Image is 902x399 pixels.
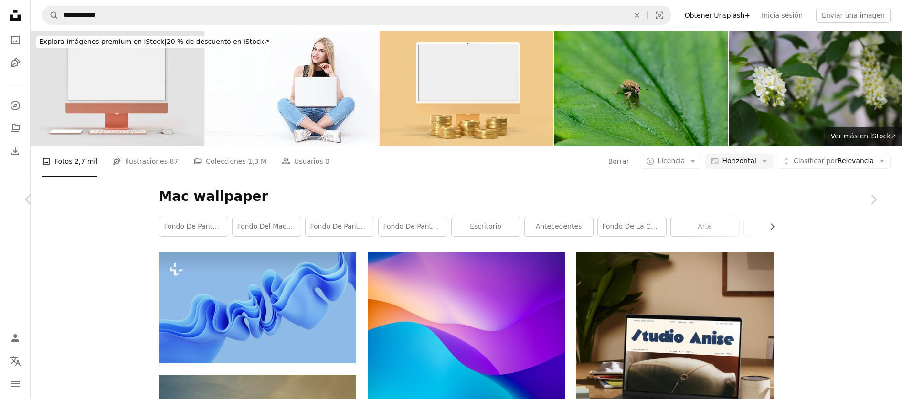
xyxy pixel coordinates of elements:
[6,96,25,115] a: Explorar
[39,38,269,45] span: 20 % de descuento en iStock ↗
[608,154,630,169] button: Borrar
[794,157,874,166] span: Relevancia
[233,217,301,236] a: Fondo del MacBook
[6,119,25,138] a: Colecciones
[794,157,838,165] span: Clasificar por
[159,217,228,236] a: fondo de pantalla
[705,154,773,169] button: Horizontal
[159,303,356,312] a: Render 3D, fondo azul moderno abstracto, cintas plegadas macro, papel tapiz de moda con capas ond...
[31,31,278,53] a: Explora imágenes premium en iStock|20 % de descuento en iStock↗
[679,8,756,23] a: Obtener Unsplash+
[282,146,329,177] a: Usuarios 0
[671,217,739,236] a: arte
[830,132,896,140] span: Ver más en iStock ↗
[6,351,25,370] button: Idioma
[6,31,25,50] a: Fotos
[42,6,59,24] button: Buscar en Unsplash
[193,146,266,177] a: Colecciones 1,3 M
[113,146,178,177] a: Ilustraciones 87
[248,156,266,167] span: 1,3 M
[6,374,25,393] button: Menú
[170,156,178,167] span: 87
[39,38,167,45] span: Explora imágenes premium en iStock |
[6,53,25,73] a: Ilustraciones
[777,154,891,169] button: Clasificar porRelevancia
[554,31,727,146] img: Escarabajo pequeño
[658,157,685,165] span: Licencia
[6,142,25,161] a: Historial de descargas
[306,217,374,236] a: Fondo de pantalla 4k
[31,31,204,146] img: Plantilla de maqueta de monitor iMac 24 para presentación de marca, identidad corporativa, public...
[379,217,447,236] a: fondo de pantalla mac
[42,6,671,25] form: Encuentra imágenes en todo el sitio
[648,6,671,24] button: Búsqueda visual
[845,154,902,245] a: Siguiente
[722,157,756,166] span: Horizontal
[598,217,666,236] a: Fondo de la computadora
[205,31,378,146] img: Feliz mujer joven sentado en el piso y usando la computadora portátil
[368,323,565,331] a: papel pintado azul, naranja y amarillo
[325,156,329,167] span: 0
[159,188,774,205] h1: Mac wallpaper
[756,8,808,23] a: Inicia sesión
[525,217,593,236] a: antecedentes
[744,217,812,236] a: color
[380,31,553,146] img: Monitorea la maqueta del iMac 24 con la plantilla de monedas Para la presentación de marcas, iden...
[764,217,774,236] button: desplazar lista a la derecha
[825,127,902,146] a: Ver más en iStock↗
[452,217,520,236] a: escritorio
[641,154,701,169] button: Licencia
[626,6,647,24] button: Borrar
[159,252,356,363] img: Render 3D, fondo azul moderno abstracto, cintas plegadas macro, papel tapiz de moda con capas ond...
[816,8,891,23] button: Enviar una imagen
[6,328,25,347] a: Iniciar sesión / Registrarse
[729,31,902,146] img: Closeup de la rama de la cereza de pájaro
